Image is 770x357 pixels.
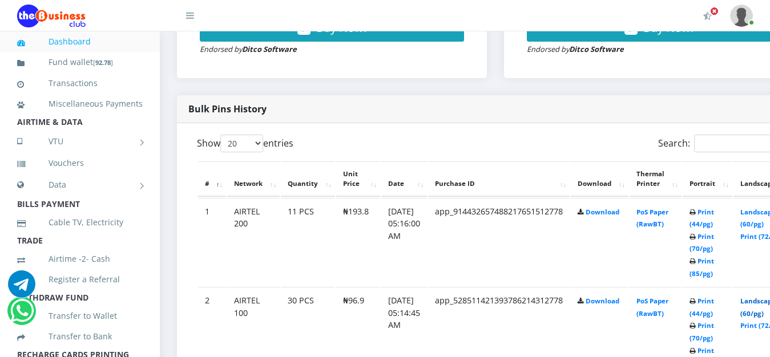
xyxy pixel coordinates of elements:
[690,321,714,342] a: Print (70/pg)
[242,44,297,54] strong: Ditco Software
[690,232,714,253] a: Print (70/pg)
[17,29,143,55] a: Dashboard
[281,198,335,286] td: 11 PCS
[8,279,35,298] a: Chat for support
[703,11,712,21] i: Activate Your Membership
[95,58,111,67] b: 92.78
[316,20,366,35] span: Buy Now!
[17,49,143,76] a: Fund wallet[92.78]
[710,7,719,15] span: Activate Your Membership
[586,297,619,305] a: Download
[636,208,668,229] a: PoS Paper (RawBT)
[17,70,143,96] a: Transactions
[17,91,143,117] a: Miscellaneous Payments
[336,198,380,286] td: ₦193.8
[636,297,668,318] a: PoS Paper (RawBT)
[630,161,682,197] th: Thermal Printer: activate to sort column ascending
[17,303,143,329] a: Transfer to Wallet
[17,127,143,156] a: VTU
[381,161,427,197] th: Date: activate to sort column ascending
[586,208,619,216] a: Download
[690,257,714,278] a: Print (85/pg)
[188,103,267,115] strong: Bulk Pins History
[220,135,263,152] select: Showentries
[336,161,380,197] th: Unit Price: activate to sort column ascending
[17,209,143,236] a: Cable TV, Electricity
[730,5,753,27] img: User
[198,198,226,286] td: 1
[569,44,624,54] strong: Ditco Software
[381,198,427,286] td: [DATE] 05:16:00 AM
[428,161,570,197] th: Purchase ID: activate to sort column ascending
[17,323,143,350] a: Transfer to Bank
[17,246,143,272] a: Airtime -2- Cash
[198,161,226,197] th: #: activate to sort column descending
[227,198,280,286] td: AIRTEL 200
[227,161,280,197] th: Network: activate to sort column ascending
[690,208,714,229] a: Print (44/pg)
[643,20,694,35] span: Buy Now!
[428,198,570,286] td: app_914432657488217651512778
[17,5,86,27] img: Logo
[10,306,34,324] a: Chat for support
[17,171,143,199] a: Data
[527,44,624,54] small: Endorsed by
[93,58,113,67] small: [ ]
[683,161,732,197] th: Portrait: activate to sort column ascending
[17,266,143,293] a: Register a Referral
[281,161,335,197] th: Quantity: activate to sort column ascending
[197,135,293,152] label: Show entries
[200,44,297,54] small: Endorsed by
[571,161,628,197] th: Download: activate to sort column ascending
[690,297,714,318] a: Print (44/pg)
[17,150,143,176] a: Vouchers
